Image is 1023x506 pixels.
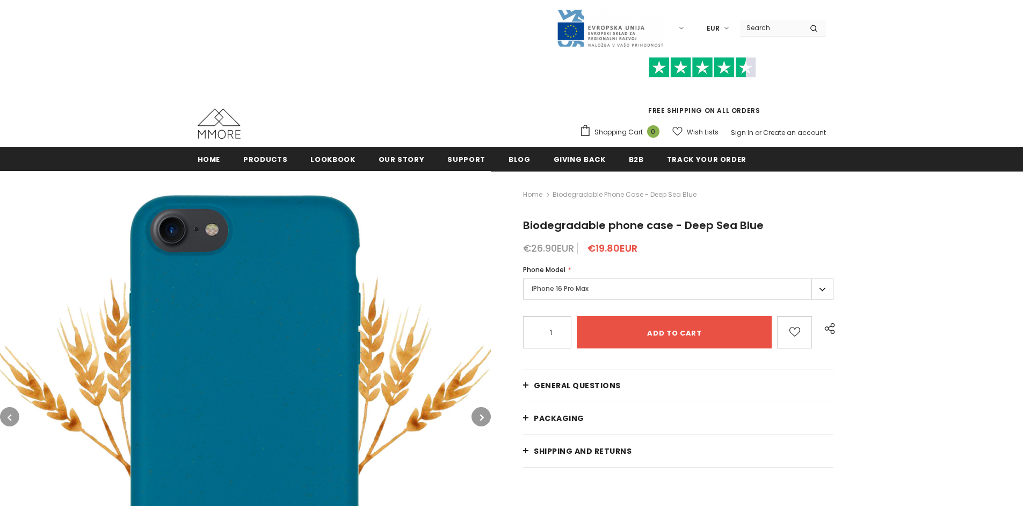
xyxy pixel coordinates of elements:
[649,57,756,78] img: Trust Pilot Stars
[672,123,719,141] a: Wish Lists
[198,154,221,165] span: Home
[447,147,485,171] a: support
[523,265,565,274] span: Phone Model
[554,147,606,171] a: Giving back
[629,154,644,165] span: B2B
[687,127,719,138] span: Wish Lists
[198,147,221,171] a: Home
[310,154,355,165] span: Lookbook
[523,279,833,300] label: iPhone 16 Pro Max
[579,77,826,105] iframe: Customer reviews powered by Trustpilot
[310,147,355,171] a: Lookbook
[523,402,833,434] a: PACKAGING
[755,128,761,137] span: or
[534,380,621,391] span: General Questions
[587,241,637,255] span: €19.80EUR
[579,62,826,115] span: FREE SHIPPING ON ALL ORDERS
[509,147,531,171] a: Blog
[731,128,753,137] a: Sign In
[629,147,644,171] a: B2B
[379,147,425,171] a: Our Story
[554,154,606,165] span: Giving back
[667,147,746,171] a: Track your order
[707,23,720,34] span: EUR
[553,188,696,201] span: Biodegradable phone case - Deep Sea Blue
[523,435,833,467] a: Shipping and returns
[763,128,826,137] a: Create an account
[647,125,659,138] span: 0
[594,127,643,138] span: Shopping Cart
[556,9,664,48] img: Javni Razpis
[740,20,802,35] input: Search Site
[534,446,632,457] span: Shipping and returns
[523,241,574,255] span: €26.90EUR
[556,23,664,32] a: Javni Razpis
[577,316,772,348] input: Add to cart
[523,218,764,233] span: Biodegradable phone case - Deep Sea Blue
[243,147,287,171] a: Products
[579,124,665,140] a: Shopping Cart 0
[523,369,833,402] a: General Questions
[534,413,584,424] span: PACKAGING
[509,154,531,165] span: Blog
[243,154,287,165] span: Products
[667,154,746,165] span: Track your order
[447,154,485,165] span: support
[198,109,241,139] img: MMORE Cases
[523,188,542,201] a: Home
[379,154,425,165] span: Our Story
